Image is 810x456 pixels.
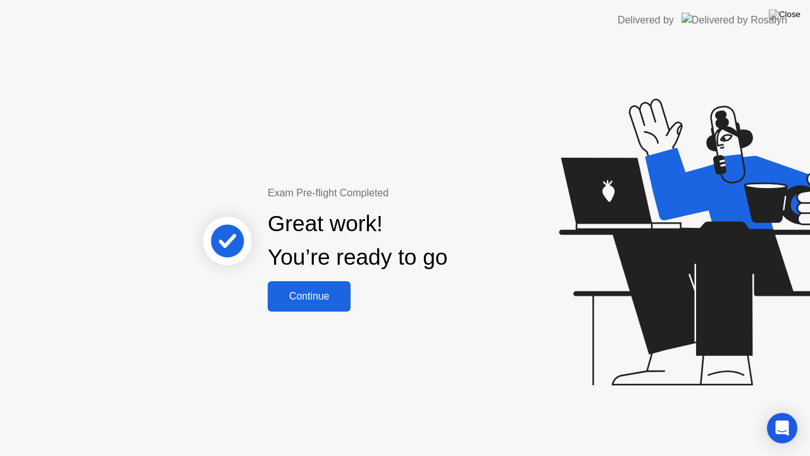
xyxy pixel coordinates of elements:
div: Open Intercom Messenger [767,413,797,443]
div: Exam Pre-flight Completed [268,186,529,201]
div: Delivered by [618,13,674,28]
div: Continue [271,291,347,302]
button: Continue [268,281,351,312]
img: Delivered by Rosalyn [682,13,787,27]
div: Great work! You’re ready to go [268,207,447,274]
img: Close [769,9,801,20]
